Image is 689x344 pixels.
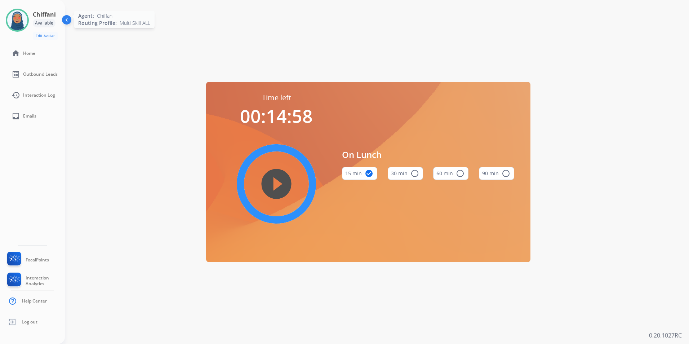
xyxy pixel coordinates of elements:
span: Log out [22,319,37,325]
button: 30 min [388,167,423,180]
span: Chiffani [97,12,114,19]
a: Interaction Analytics [6,273,65,289]
span: Help Center [22,298,47,304]
mat-icon: play_circle_filled [272,180,281,188]
span: Multi Skill ALL [120,19,150,27]
mat-icon: inbox [12,112,20,120]
h3: Chiffani [33,10,56,19]
span: FocalPoints [26,257,49,263]
button: 15 min [342,167,377,180]
mat-icon: list_alt [12,70,20,79]
span: Routing Profile: [78,19,117,27]
mat-icon: radio_button_unchecked [410,169,419,178]
p: 0.20.1027RC [649,331,682,340]
button: Edit Avatar [33,32,58,40]
span: Time left [262,93,291,103]
span: Interaction Log [23,92,55,98]
span: Interaction Analytics [26,275,65,287]
span: Emails [23,113,36,119]
button: 60 min [433,167,468,180]
button: 90 min [479,167,514,180]
span: On Lunch [342,148,514,161]
a: FocalPoints [6,252,49,268]
mat-icon: history [12,91,20,100]
span: Home [23,50,35,56]
span: Agent: [78,12,94,19]
img: avatar [7,10,27,30]
mat-icon: radio_button_unchecked [456,169,464,178]
span: 00:14:58 [240,104,313,128]
mat-icon: home [12,49,20,58]
mat-icon: check_circle [365,169,373,178]
div: Available [33,19,55,27]
mat-icon: radio_button_unchecked [502,169,510,178]
span: Outbound Leads [23,71,58,77]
